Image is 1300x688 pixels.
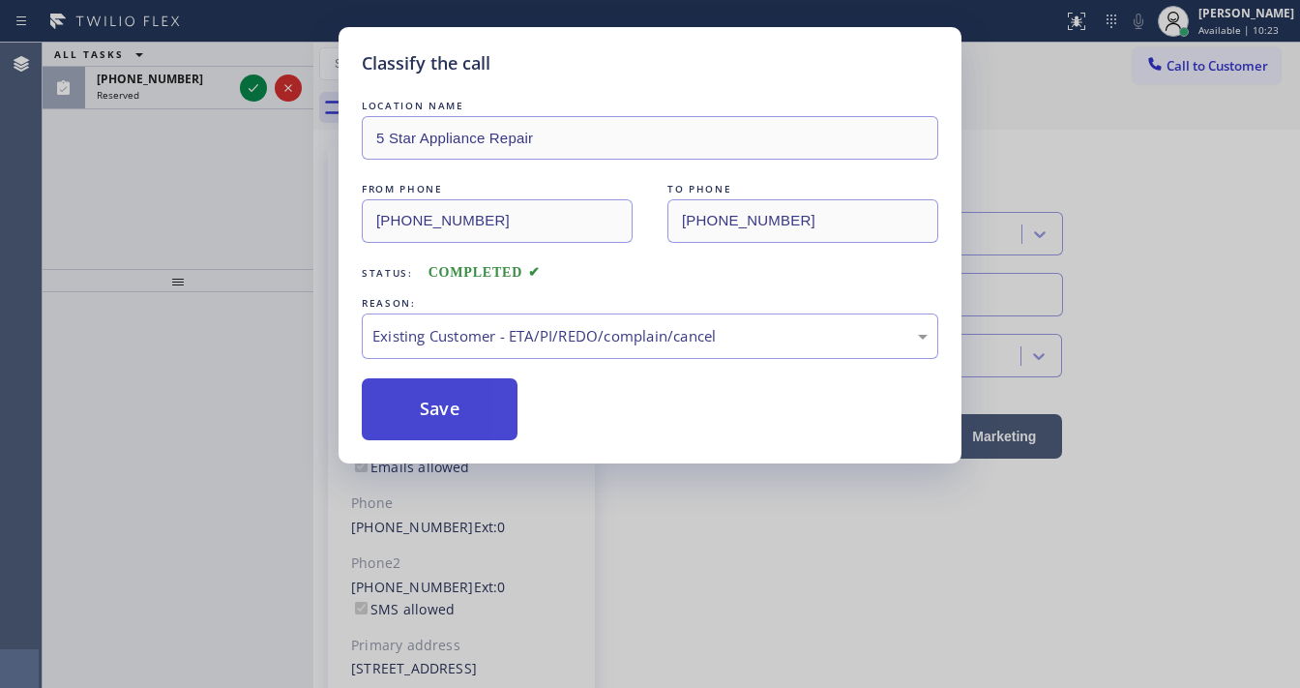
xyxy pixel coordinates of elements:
[362,293,938,314] div: REASON:
[362,179,633,199] div: FROM PHONE
[362,96,938,116] div: LOCATION NAME
[667,199,938,243] input: To phone
[362,266,413,280] span: Status:
[362,378,517,440] button: Save
[667,179,938,199] div: TO PHONE
[372,325,928,347] div: Existing Customer - ETA/PI/REDO/complain/cancel
[362,199,633,243] input: From phone
[362,50,490,76] h5: Classify the call
[428,265,541,280] span: COMPLETED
